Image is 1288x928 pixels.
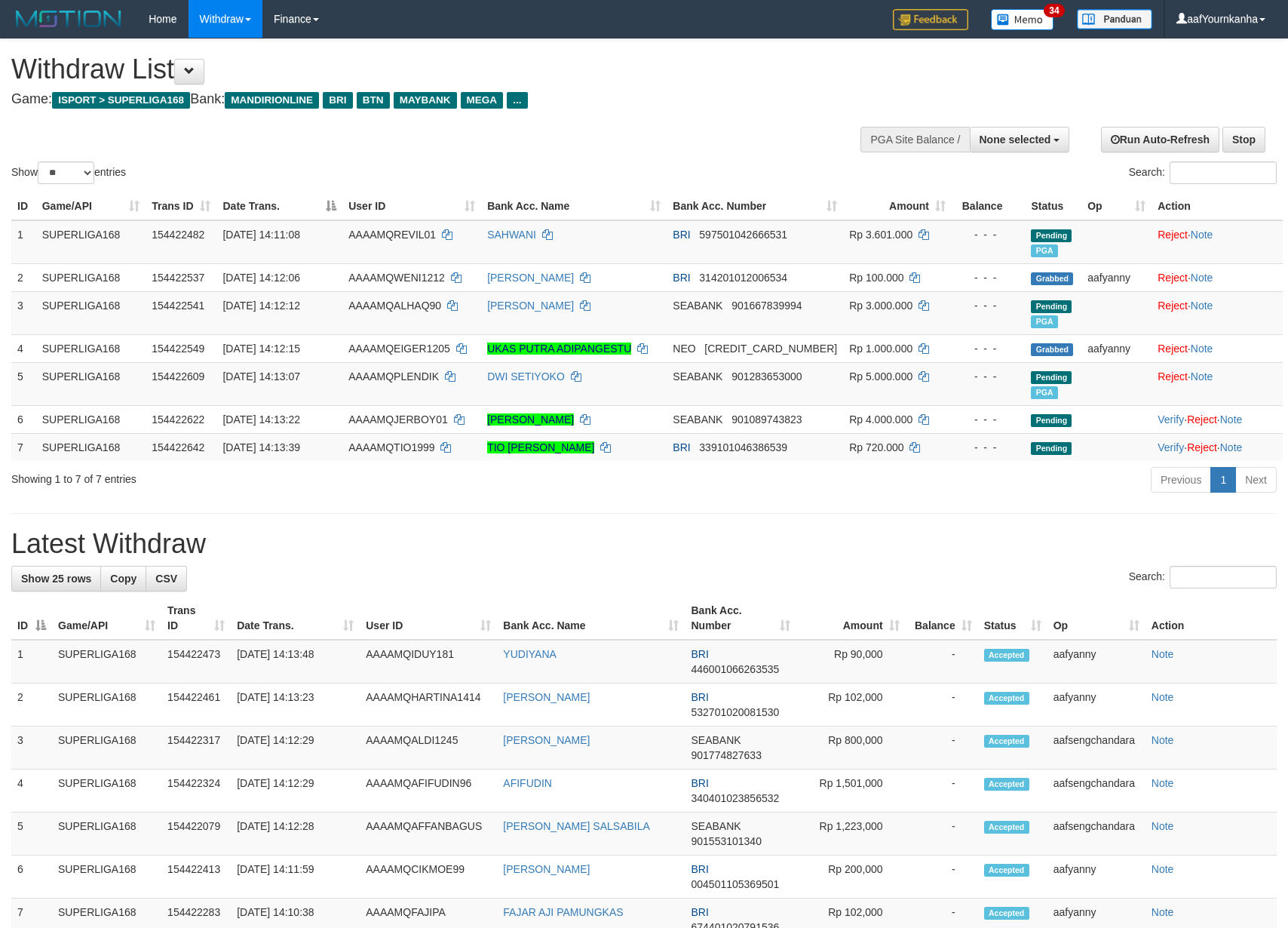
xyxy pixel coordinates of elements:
a: Reject [1158,343,1188,355]
a: Note [1191,343,1213,355]
td: SUPERLIGA168 [52,813,161,856]
td: 2 [11,263,36,291]
a: [PERSON_NAME] [487,272,574,284]
div: - - - [958,227,1019,242]
th: Op: activate to sort column ascending [1081,192,1152,220]
td: 3 [11,291,36,334]
span: BRI [673,441,690,453]
span: 154422482 [152,229,204,241]
span: 34 [1044,4,1064,17]
span: Copy 339101046386539 to clipboard [699,441,787,453]
span: [DATE] 14:13:22 [222,413,299,426]
span: Rp 100.000 [849,272,903,284]
span: Accepted [984,821,1029,834]
td: 3 [11,727,52,770]
span: Pending [1031,442,1072,455]
span: 154422622 [152,413,204,426]
td: 154422079 [161,813,231,856]
span: SEABANK [691,734,741,746]
td: aafyanny [1081,263,1152,291]
span: Pending [1031,414,1072,427]
span: Copy 314201012006534 to clipboard [699,272,787,284]
th: Op: activate to sort column ascending [1047,597,1145,640]
span: [DATE] 14:12:12 [222,300,299,312]
td: - [906,856,978,899]
a: Note [1152,906,1174,918]
span: Marked by aafsengchandara [1031,386,1057,399]
span: Copy 901283653000 to clipboard [731,370,802,383]
td: 7 [11,433,36,461]
td: 154422413 [161,856,231,899]
span: Rp 3.000.000 [849,300,912,312]
span: BTN [357,92,390,109]
a: [PERSON_NAME] [487,413,574,426]
button: None selected [970,127,1070,152]
span: MAYBANK [394,92,457,109]
td: aafsengchandara [1047,770,1145,813]
th: Status [1025,192,1081,220]
span: Grabbed [1031,272,1073,285]
th: ID [11,192,36,220]
span: Copy 901553101340 to clipboard [691,835,761,847]
span: Copy 901774827633 to clipboard [691,749,761,761]
a: Reject [1158,370,1188,383]
span: None selected [980,134,1051,146]
span: SEABANK [673,370,722,383]
td: AAAAMQCIKMOE99 [360,856,497,899]
div: - - - [958,298,1019,313]
td: 5 [11,362,36,405]
th: User ID: activate to sort column ascending [342,192,481,220]
td: - [906,813,978,856]
th: Amount: activate to sort column ascending [843,192,952,220]
a: Next [1235,467,1277,493]
span: 154422609 [152,370,204,383]
th: Trans ID: activate to sort column ascending [161,597,231,640]
td: SUPERLIGA168 [52,684,161,727]
img: Feedback.jpg [893,9,968,30]
span: ... [507,92,527,109]
span: 154422541 [152,300,204,312]
span: AAAAMQTIO1999 [348,441,434,453]
th: Bank Acc. Number: activate to sort column ascending [667,192,843,220]
span: Marked by aafsengchandara [1031,244,1057,257]
th: Bank Acc. Name: activate to sort column ascending [497,597,685,640]
a: Reject [1158,300,1188,312]
div: Showing 1 to 7 of 7 entries [11,466,526,487]
th: Bank Acc. Name: activate to sort column ascending [481,192,667,220]
th: Balance: activate to sort column ascending [906,597,978,640]
td: SUPERLIGA168 [36,291,146,334]
td: 1 [11,220,36,264]
span: AAAAMQEIGER1205 [348,343,450,355]
td: SUPERLIGA168 [36,334,146,362]
span: AAAAMQALHAQ90 [348,300,441,312]
a: Note [1152,820,1174,832]
td: 154422473 [161,640,231,684]
td: - [906,770,978,813]
span: AAAAMQJERBOY01 [348,413,448,426]
td: aafsengchandara [1047,813,1145,856]
span: Copy 532701020081530 to clipboard [691,706,779,718]
td: SUPERLIGA168 [36,433,146,461]
td: - [906,684,978,727]
span: BRI [673,229,690,241]
span: AAAAMQPLENDIK [348,370,439,383]
span: BRI [691,648,708,660]
div: PGA Site Balance / [860,127,969,152]
h1: Withdraw List [11,54,844,85]
td: Rp 90,000 [796,640,906,684]
td: [DATE] 14:11:59 [231,856,360,899]
a: [PERSON_NAME] [503,734,590,746]
span: BRI [691,906,708,918]
th: Bank Acc. Number: activate to sort column ascending [685,597,796,640]
a: Note [1152,648,1174,660]
label: Show entries [11,161,126,184]
td: 2 [11,684,52,727]
a: Verify [1158,441,1184,453]
td: AAAAMQAFFANBAGUS [360,813,497,856]
td: Rp 1,223,000 [796,813,906,856]
a: SAHWANI [487,229,536,241]
td: SUPERLIGA168 [52,640,161,684]
img: Button%20Memo.svg [991,9,1054,30]
span: MANDIRIONLINE [225,92,319,109]
span: [DATE] 14:12:15 [222,343,299,355]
